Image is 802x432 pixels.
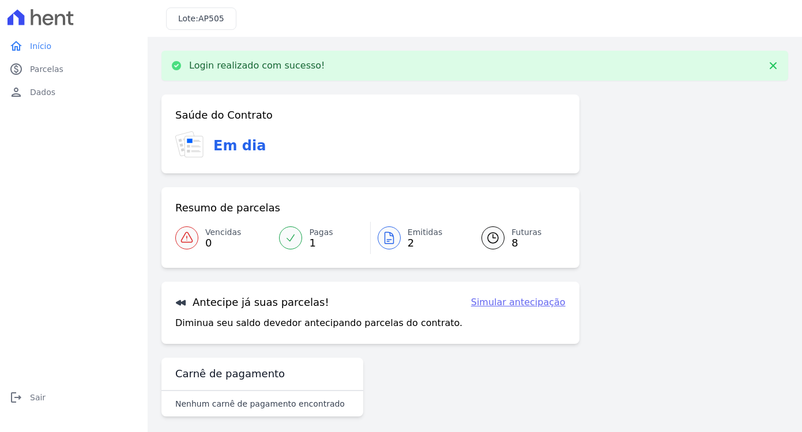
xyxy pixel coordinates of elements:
[198,14,224,23] span: AP505
[205,226,241,238] span: Vencidas
[30,86,55,98] span: Dados
[178,13,224,25] h3: Lote:
[9,391,23,404] i: logout
[309,238,333,248] span: 1
[371,222,468,254] a: Emitidas 2
[175,367,285,381] h3: Carnê de pagamento
[9,39,23,53] i: home
[408,238,443,248] span: 2
[511,238,541,248] span: 8
[213,135,266,156] h3: Em dia
[5,81,143,104] a: personDados
[175,295,329,309] h3: Antecipe já suas parcelas!
[30,63,63,75] span: Parcelas
[272,222,370,254] a: Pagas 1
[9,85,23,99] i: person
[175,108,273,122] h3: Saúde do Contrato
[205,238,241,248] span: 0
[175,222,272,254] a: Vencidas 0
[5,35,143,58] a: homeInício
[175,201,280,215] h3: Resumo de parcelas
[471,295,566,309] a: Simular antecipação
[175,398,345,410] p: Nenhum carnê de pagamento encontrado
[511,226,541,238] span: Futuras
[30,392,46,403] span: Sair
[408,226,443,238] span: Emitidas
[189,60,325,71] p: Login realizado com sucesso!
[5,386,143,409] a: logoutSair
[468,222,565,254] a: Futuras 8
[309,226,333,238] span: Pagas
[30,40,51,52] span: Início
[175,316,462,330] p: Diminua seu saldo devedor antecipando parcelas do contrato.
[5,58,143,81] a: paidParcelas
[9,62,23,76] i: paid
